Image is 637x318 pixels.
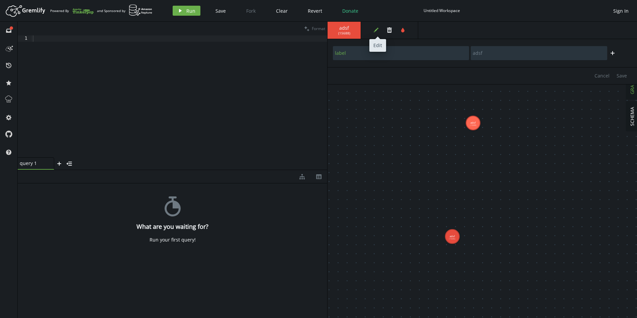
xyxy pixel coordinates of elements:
button: Revert [303,6,327,16]
tspan: adsf [450,234,455,238]
tspan: (15688) [470,124,476,127]
span: Revert [308,8,322,14]
div: Run your first query! [150,237,196,243]
div: Powered By [50,5,94,17]
span: Clear [276,8,288,14]
button: Clear [271,6,293,16]
button: Cancel [591,71,613,81]
span: Sign In [613,8,629,14]
input: Property Name [333,46,469,60]
button: Fork [241,6,261,16]
input: Property Value [471,46,607,60]
tspan: (15686) [449,237,455,240]
span: Save [617,72,627,79]
h4: What are you waiting for? [136,223,208,230]
span: Donate [342,8,358,14]
button: Format [302,22,327,35]
div: 1 [18,35,32,42]
span: ( 15688 ) [338,31,350,35]
span: Cancel [595,72,610,79]
span: query 1 [20,160,47,166]
span: adsf [334,25,354,31]
span: GRAPH [629,79,635,94]
span: Format [312,26,325,31]
span: SCHEMA [629,107,635,126]
button: Save [210,6,231,16]
button: Run [173,6,200,16]
div: Edit [369,39,386,52]
tspan: adsf [470,121,476,124]
button: Sign In [610,6,632,16]
span: Fork [246,8,256,14]
div: Untitled Workspace [424,8,460,13]
button: Donate [337,6,363,16]
img: AWS Neptune [129,4,153,16]
button: Save [613,71,630,81]
span: Save [215,8,226,14]
div: and Sponsored by [97,4,153,17]
span: Run [186,8,195,14]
